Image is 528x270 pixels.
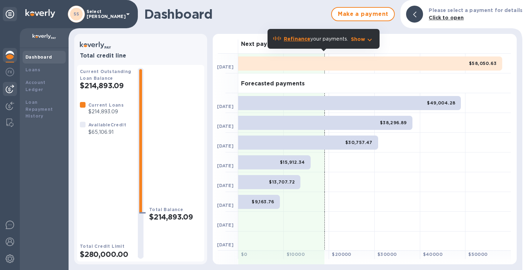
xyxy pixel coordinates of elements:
[345,140,372,145] b: $30,757.47
[380,120,407,125] b: $38,296.89
[25,9,55,18] img: Logo
[149,212,201,221] h2: $214,893.09
[429,7,522,13] b: Please select a payment for details
[88,108,124,115] p: $214,893.09
[427,100,455,106] b: $49,004.28
[144,7,328,22] h1: Dashboard
[25,67,40,72] b: Loans
[269,179,295,185] b: $13,707.72
[351,36,365,43] p: Show
[241,41,282,48] h3: Next payment
[25,54,52,60] b: Dashboard
[25,80,46,92] b: Account Ledger
[217,64,234,70] b: [DATE]
[217,124,234,129] b: [DATE]
[429,15,464,20] b: Click to open
[217,222,234,228] b: [DATE]
[284,35,348,43] p: your payments.
[80,69,131,81] b: Current Outstanding Loan Balance
[217,203,234,208] b: [DATE]
[80,250,132,259] h2: $280,000.00
[217,143,234,149] b: [DATE]
[351,36,374,43] button: Show
[423,252,442,257] b: $ 40000
[338,10,388,18] span: Make a payment
[217,163,234,168] b: [DATE]
[80,81,132,90] h2: $214,893.09
[74,11,80,17] b: SS
[241,80,305,87] h3: Forecasted payments
[25,100,53,119] b: Loan Repayment History
[469,61,497,66] b: $58,050.63
[80,53,201,59] h3: Total credit line
[80,244,124,249] b: Total Credit Limit
[468,252,487,257] b: $ 50000
[217,104,234,109] b: [DATE]
[88,122,126,127] b: Available Credit
[377,252,397,257] b: $ 30000
[332,252,351,257] b: $ 20000
[149,207,183,212] b: Total Balance
[331,7,395,21] button: Make a payment
[252,199,274,204] b: $9,163.76
[88,102,124,108] b: Current Loans
[3,7,17,21] div: Unpin categories
[6,68,14,76] img: Foreign exchange
[217,183,234,188] b: [DATE]
[217,242,234,247] b: [DATE]
[284,36,310,42] b: Refinance
[87,9,122,19] p: Select [PERSON_NAME]
[280,160,305,165] b: $15,912.34
[88,128,126,136] p: $65,106.91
